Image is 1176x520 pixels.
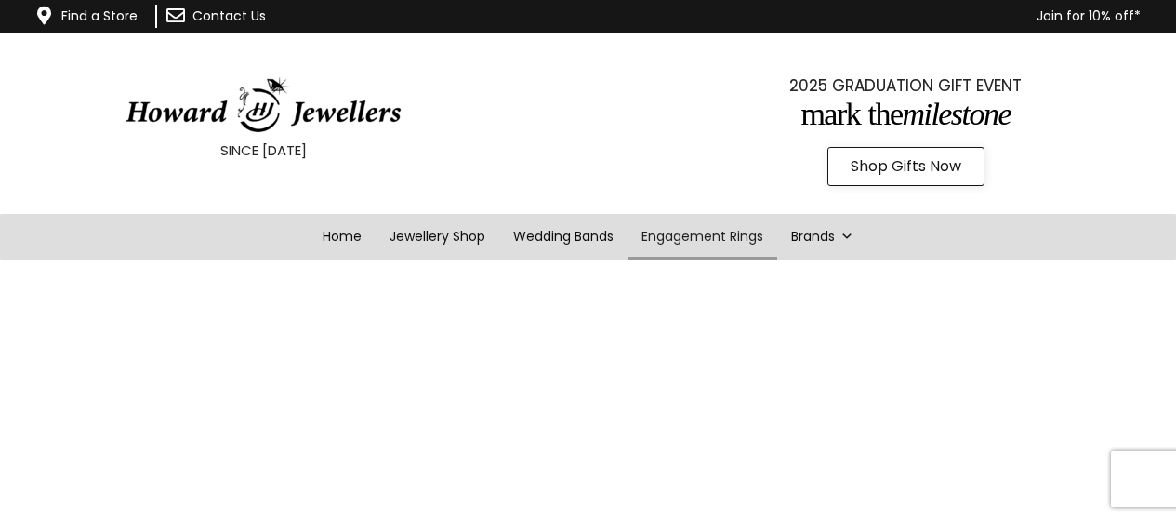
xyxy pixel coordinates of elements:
[376,214,499,260] a: Jewellery Shop
[800,97,902,131] span: Mark the
[61,7,138,25] a: Find a Store
[689,72,1122,100] p: 2025 GRADUATION GIFT EVENT
[851,159,961,174] span: Shop Gifts Now
[46,139,480,163] p: SINCE [DATE]
[192,7,266,25] a: Contact Us
[902,97,1011,131] span: Milestone
[375,5,1141,28] p: Join for 10% off*
[827,147,984,186] a: Shop Gifts Now
[777,214,867,260] a: Brands
[309,214,376,260] a: Home
[499,214,628,260] a: Wedding Bands
[628,214,777,260] a: Engagement Rings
